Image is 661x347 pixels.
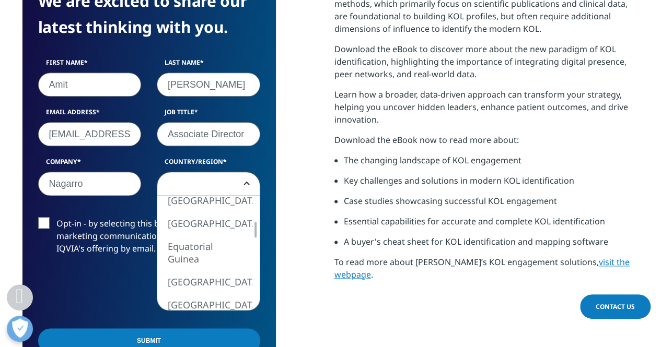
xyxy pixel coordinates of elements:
label: Last Name [157,58,260,73]
li: [GEOGRAPHIC_DATA] [157,212,252,235]
span: Learn how a broader, data-driven approach can transform your strategy, helping you uncover hidden... [334,89,628,125]
button: Open Preferences [7,316,33,342]
span: Download the eBook now to read more about: [334,134,519,146]
li: [GEOGRAPHIC_DATA] [157,293,252,316]
span: Contact Us [596,302,635,311]
span: A buyer's cheat sheet for KOL identification and mapping software [344,236,608,247]
label: First Name [38,58,142,73]
li: Equatorial Guinea [157,235,252,270]
a: Contact Us [580,294,651,319]
span: . [371,269,373,280]
iframe: reCAPTCHA [38,271,197,312]
label: Email Address [38,107,142,122]
span: Case studies showcasing successful KOL engagement [344,195,557,207]
label: Country/Region [157,157,260,172]
span: Essential capabilities for accurate and complete KOL identification [344,216,605,227]
span: To read more about [PERSON_NAME]’s KOL engagement solutions, [334,256,599,268]
span: Download the eBook to discover more about the new paradigm of KOL identification, highlighting th... [334,43,627,80]
label: Job Title [157,107,260,122]
li: [GEOGRAPHIC_DATA] [157,189,252,212]
span: The changing landscape of KOL engagement [344,154,521,166]
label: Company [38,157,142,172]
span: Key challenges and solutions in modern KOL identification [344,175,574,186]
label: Opt-in - by selecting this box, I consent to receiving marketing communications and information a... [38,217,260,260]
a: visit the webpage [334,256,630,280]
li: [GEOGRAPHIC_DATA] [157,270,252,293]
